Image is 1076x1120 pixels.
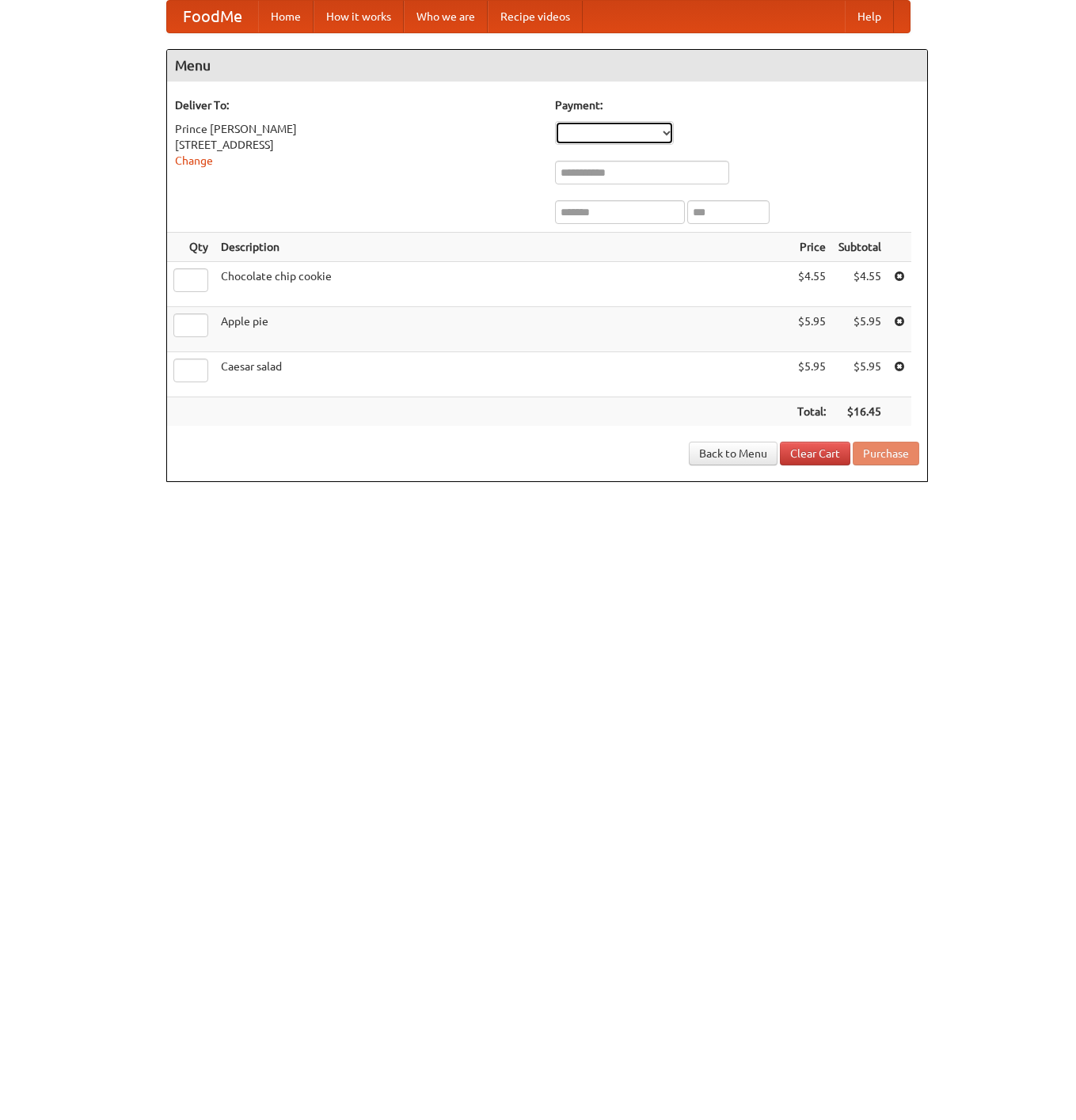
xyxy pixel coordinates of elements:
td: Caesar salad [215,352,791,397]
a: Who we are [404,1,488,32]
td: $5.95 [832,352,888,397]
a: Help [845,1,894,32]
td: Chocolate chip cookie [215,262,791,307]
button: Purchase [853,442,919,465]
th: Price [791,233,832,262]
a: Back to Menu [689,442,778,465]
h5: Payment: [555,97,919,113]
th: Subtotal [832,233,888,262]
th: Qty [167,233,215,262]
td: $4.55 [791,262,832,307]
td: $5.95 [791,307,832,352]
div: [STREET_ADDRESS] [175,137,539,153]
th: $16.45 [832,397,888,427]
a: Change [175,154,213,167]
th: Total: [791,397,832,427]
td: Apple pie [215,307,791,352]
h5: Deliver To: [175,97,539,113]
a: Clear Cart [780,442,850,465]
div: Prince [PERSON_NAME] [175,121,539,137]
a: Home [258,1,314,32]
a: FoodMe [167,1,258,32]
th: Description [215,233,791,262]
td: $5.95 [832,307,888,352]
a: How it works [314,1,404,32]
td: $5.95 [791,352,832,397]
td: $4.55 [832,262,888,307]
a: Recipe videos [488,1,583,32]
h4: Menu [167,50,927,82]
